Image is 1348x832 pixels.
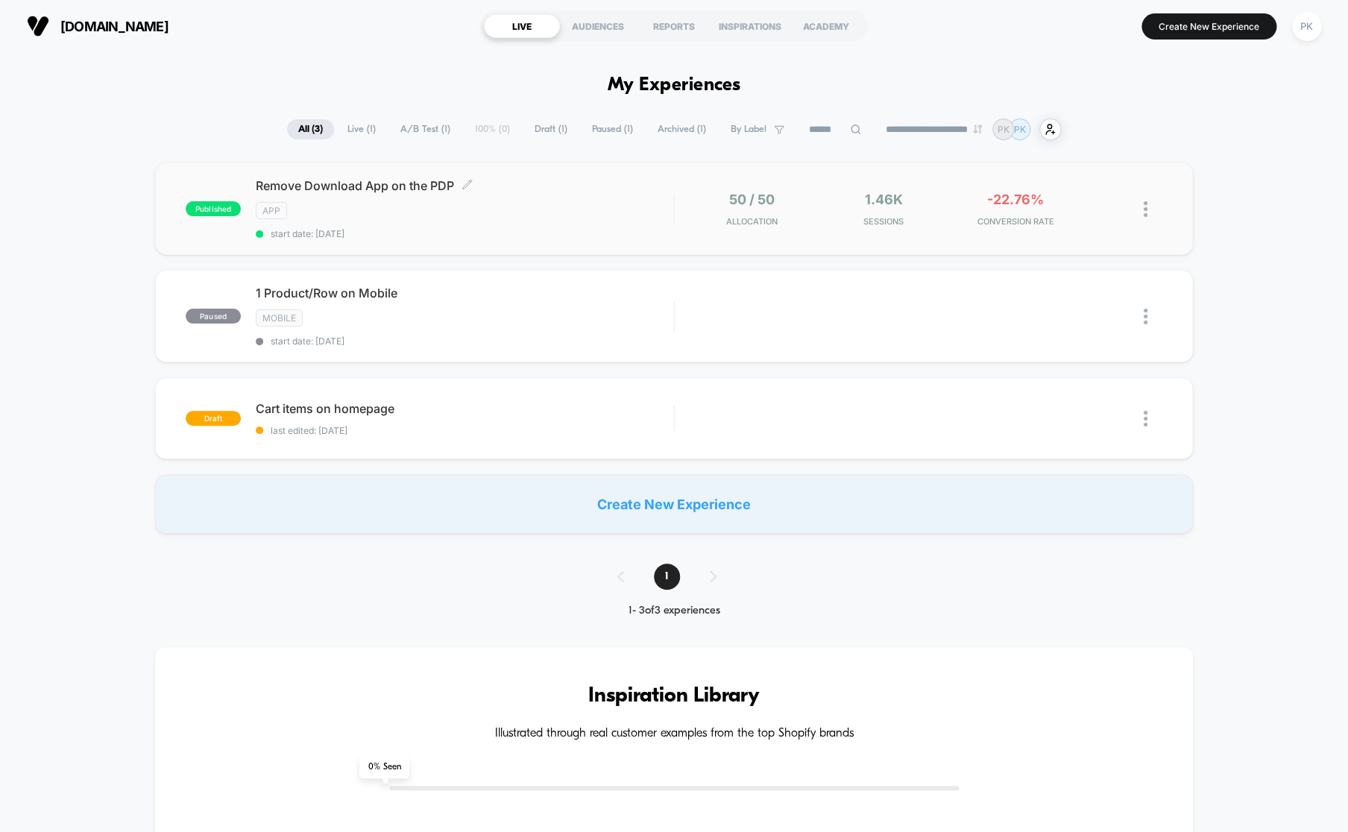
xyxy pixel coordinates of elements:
span: 1 Product/Row on Mobile [256,286,673,300]
span: Cart items on homepage [256,401,673,416]
span: draft [186,411,241,426]
span: 0 % Seen [359,756,409,778]
h1: My Experiences [608,75,741,96]
span: last edited: [DATE] [256,425,673,436]
span: CONVERSION RATE [953,216,1077,227]
span: 1.46k [864,192,902,207]
span: Mobile [256,309,303,327]
h4: Illustrated through real customer examples from the top Shopify brands [200,727,1148,741]
p: PK [998,124,1010,135]
div: AUDIENCES [560,14,636,38]
h3: Inspiration Library [200,684,1148,708]
img: close [1144,411,1147,426]
span: A/B Test ( 1 ) [389,119,462,139]
img: Visually logo [27,15,49,37]
div: Create New Experience [155,474,1193,534]
div: ACADEMY [788,14,864,38]
img: close [1144,309,1147,324]
span: 50 / 50 [729,192,775,207]
img: close [1144,201,1147,217]
span: Live ( 1 ) [336,119,387,139]
span: -22.76% [987,192,1044,207]
span: Archived ( 1 ) [646,119,717,139]
img: end [973,125,982,133]
button: [DOMAIN_NAME] [22,14,173,38]
p: PK [1014,124,1026,135]
span: 1 [654,564,680,590]
div: LIVE [484,14,560,38]
button: PK [1288,11,1326,42]
div: PK [1292,12,1321,41]
span: start date: [DATE] [256,335,673,347]
div: 1 - 3 of 3 experiences [602,605,746,617]
span: published [186,201,241,216]
span: Remove Download App on the PDP [256,178,673,193]
span: Draft ( 1 ) [523,119,579,139]
span: All ( 3 ) [287,119,334,139]
div: REPORTS [636,14,712,38]
span: Allocation [726,216,778,227]
span: [DOMAIN_NAME] [60,19,168,34]
span: paused [186,309,241,324]
button: Create New Experience [1141,13,1276,40]
span: Sessions [822,216,946,227]
div: INSPIRATIONS [712,14,788,38]
span: By Label [731,124,766,135]
span: start date: [DATE] [256,228,673,239]
span: App [256,202,287,219]
span: Paused ( 1 ) [581,119,644,139]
